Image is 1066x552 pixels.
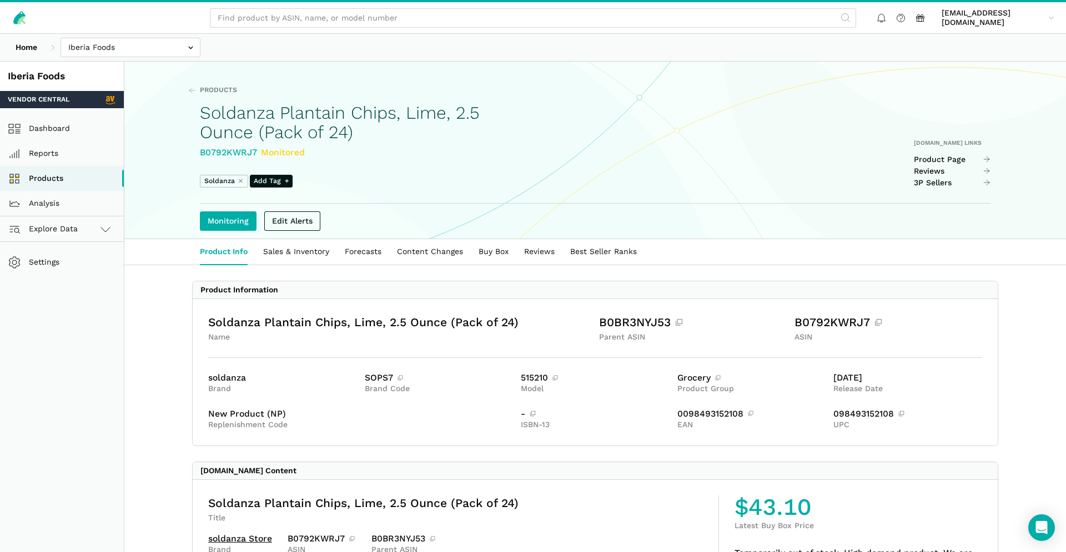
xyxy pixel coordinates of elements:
div: Brand Code [365,384,514,394]
a: Reviews [914,166,991,176]
div: Name [208,332,591,342]
div: ISBN-13 [521,420,670,430]
div: UPC [833,420,982,430]
a: Product Info [192,239,255,265]
div: Brand [208,384,357,394]
div: ASIN [795,332,982,342]
div: Grocery [677,373,826,382]
a: Product Page [914,155,991,165]
a: Content Changes [389,239,471,265]
a: Reviews [516,239,562,265]
span: [EMAIL_ADDRESS][DOMAIN_NAME] [942,8,1044,28]
div: Release Date [833,384,982,394]
div: Soldanza Plantain Chips, Lime, 2.5 Ounce (Pack of 24) [208,315,591,330]
div: [DOMAIN_NAME] Content [200,466,296,476]
div: B0792KWRJ7 [200,146,525,160]
div: soldanza [208,373,357,382]
a: soldanza Store [208,534,272,543]
div: B0BR3NYJ53 [599,315,787,330]
div: New Product (NP) [208,409,513,418]
div: Replenishment Code [208,420,513,430]
div: [DATE] [833,373,982,382]
a: Edit Alerts [264,211,320,231]
button: ⨯ [238,176,243,186]
div: Latest Buy Box Price [735,521,982,531]
div: - [521,409,670,418]
div: Soldanza Plantain Chips, Lime, 2.5 Ounce (Pack of 24) [208,495,703,511]
span: Vendor Central [8,95,69,105]
h1: Soldanza Plantain Chips, Lime, 2.5 Ounce (Pack of 24) [200,103,525,142]
div: Title [208,513,703,523]
span: Monitored [261,147,305,158]
a: 3P Sellers [914,178,991,188]
a: Best Seller Ranks [562,239,645,265]
div: 515210 [521,373,670,382]
div: EAN [677,420,826,430]
div: Open Intercom Messenger [1028,514,1055,541]
div: B0BR3NYJ53 [371,534,436,543]
div: 098493152108 [833,409,982,418]
a: Products [188,85,237,95]
span: 43.10 [748,495,811,519]
span: Explore Data [12,222,78,236]
span: Soldanza [204,176,235,186]
div: Product Group [677,384,826,394]
div: [DOMAIN_NAME] Links [914,139,991,147]
span: $ [735,495,748,519]
a: Sales & Inventory [255,239,337,265]
span: Products [200,85,237,95]
a: Home [8,38,45,57]
div: 0098493152108 [677,409,826,418]
div: B0792KWRJ7 [795,315,982,330]
div: Parent ASIN [599,332,787,342]
div: B0792KWRJ7 [288,534,356,543]
span: + [285,176,289,186]
input: Iberia Foods [61,38,200,57]
div: Iberia Foods [8,69,116,83]
a: Buy Box [471,239,516,265]
div: SOPS7 [365,373,514,382]
div: Model [521,384,670,394]
input: Find product by ASIN, name, or model number [210,8,856,28]
a: [EMAIL_ADDRESS][DOMAIN_NAME] [938,6,1058,29]
a: Forecasts [337,239,389,265]
span: Add Tag [250,175,293,188]
div: Product Information [200,285,278,295]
